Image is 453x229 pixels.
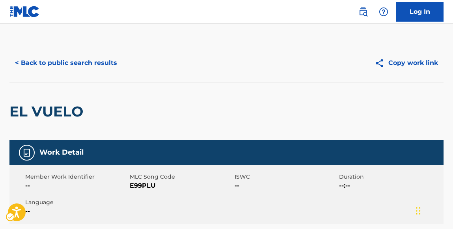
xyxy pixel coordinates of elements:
span: ISWC [235,173,337,181]
span: -- [25,181,128,190]
span: Language [25,198,128,207]
img: search [358,7,368,17]
span: Duration [339,173,442,181]
span: Member Work Identifier [25,173,128,181]
span: -- [25,207,128,216]
span: MLC Song Code [130,173,232,181]
span: E99PLU [130,181,232,190]
span: --:-- [339,181,442,190]
h5: Work Detail [39,148,84,157]
h2: EL VUELO [9,103,87,120]
div: Chat Widget [414,191,453,229]
img: Work Detail [22,148,32,157]
iframe: Hubspot Iframe [414,191,453,229]
button: Copy work link [369,53,444,73]
img: MLC Logo [9,6,40,17]
a: Log In [396,2,444,22]
span: -- [235,181,337,190]
div: Drag [416,199,421,223]
img: Copy work link [375,58,388,68]
img: help [379,7,388,17]
button: < Back to public search results [9,53,123,73]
